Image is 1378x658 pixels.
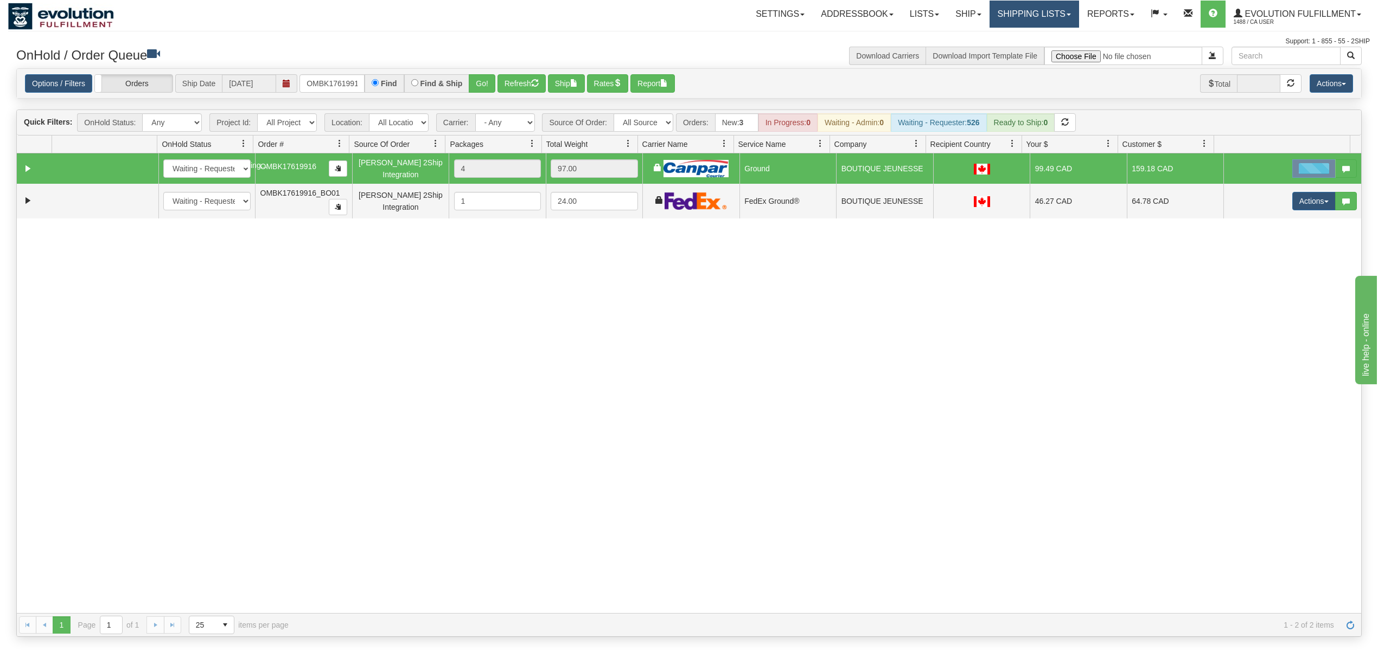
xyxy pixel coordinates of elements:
[299,74,365,93] input: Order #
[818,113,891,132] div: Waiting - Admin:
[1242,9,1356,18] span: Evolution Fulfillment
[1232,47,1341,65] input: Search
[354,139,410,150] span: Source Of Order
[1310,74,1353,93] button: Actions
[879,118,884,127] strong: 0
[974,196,990,207] img: CA
[196,620,210,630] span: 25
[933,51,1037,60] a: Download Import Template File
[739,184,837,218] td: FedEx Ground®
[1234,17,1315,28] span: 1488 / CA User
[551,159,638,178] div: 97.00
[497,74,546,93] button: Refresh
[836,153,933,184] td: BOUTIQUE JEUNESSE
[357,189,444,214] div: [PERSON_NAME] 2Ship Integration
[1079,1,1143,28] a: Reports
[806,118,811,127] strong: 0
[1127,153,1224,184] td: 159.18 CAD
[665,192,727,210] img: FedEx Express®
[329,199,347,215] button: Copy to clipboard
[258,139,283,150] span: Order #
[381,80,397,87] label: Find
[357,157,444,181] div: [PERSON_NAME] 2Ship Integration
[16,47,681,62] h3: OnHold / Order Queue
[209,113,257,132] span: Project Id:
[77,113,142,132] span: OnHold Status:
[642,139,688,150] span: Carrier Name
[1003,134,1022,153] a: Recipient Country filter column settings
[1099,134,1118,153] a: Your $ filter column settings
[930,139,991,150] span: Recipient Country
[1026,139,1048,150] span: Your $
[1340,47,1362,65] button: Search
[162,139,211,150] span: OnHold Status
[450,139,483,150] span: Packages
[902,1,947,28] a: Lists
[8,37,1370,46] div: Support: 1 - 855 - 55 - 2SHIP
[8,7,100,20] div: live help - online
[100,616,122,634] input: Page 1
[523,134,541,153] a: Packages filter column settings
[947,1,989,28] a: Ship
[216,616,234,634] span: select
[987,113,1055,132] div: Ready to Ship:
[856,51,919,60] a: Download Carriers
[454,159,541,178] div: 4
[53,616,70,634] span: Page 1
[891,113,986,132] div: Waiting - Requester:
[715,134,733,153] a: Carrier Name filter column settings
[189,616,289,634] span: items per page
[758,113,818,132] div: In Progress:
[1043,118,1048,127] strong: 0
[664,160,729,177] img: Canpar
[78,616,139,634] span: Page of 1
[990,1,1079,28] a: Shipping lists
[1030,153,1127,184] td: 99.49 CAD
[1342,616,1359,634] a: Refresh
[260,189,340,197] span: OMBK17619916_BO01
[189,616,234,634] span: Page sizes drop down
[329,160,347,177] button: Copy to clipboard
[811,134,830,153] a: Service Name filter column settings
[1226,1,1369,28] a: Evolution Fulfillment 1488 / CA User
[834,139,867,150] span: Company
[1122,139,1162,150] span: Customer $
[748,1,813,28] a: Settings
[24,117,72,127] label: Quick Filters:
[587,74,629,93] button: Rates
[1200,74,1237,93] span: Total
[548,74,585,93] button: Ship
[967,118,979,127] strong: 526
[234,134,253,153] a: OnHold Status filter column settings
[25,74,92,93] a: Options / Filters
[715,113,758,132] div: New:
[836,184,933,218] td: BOUTIQUE JEUNESSE
[1044,47,1202,65] input: Import
[17,110,1361,136] div: grid toolbar
[420,80,463,87] label: Find & Ship
[619,134,637,153] a: Total Weight filter column settings
[1353,274,1377,384] iframe: chat widget
[8,3,114,30] img: logo1488.jpg
[739,153,837,184] td: Ground
[175,74,222,93] span: Ship Date
[1292,192,1336,210] button: Actions
[1030,184,1127,218] td: 46.27 CAD
[907,134,926,153] a: Company filter column settings
[436,113,475,132] span: Carrier:
[260,162,317,171] span: OMBK17619916
[426,134,445,153] a: Source Of Order filter column settings
[542,113,614,132] span: Source Of Order:
[738,139,786,150] span: Service Name
[739,118,744,127] strong: 3
[304,621,1334,629] span: 1 - 2 of 2 items
[21,194,35,208] a: Expand
[1127,184,1224,218] td: 64.78 CAD
[676,113,715,132] span: Orders:
[1195,134,1214,153] a: Customer $ filter column settings
[546,139,588,150] span: Total Weight
[95,75,173,93] label: Orders
[469,74,495,93] button: Go!
[324,113,369,132] span: Location:
[813,1,902,28] a: Addressbook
